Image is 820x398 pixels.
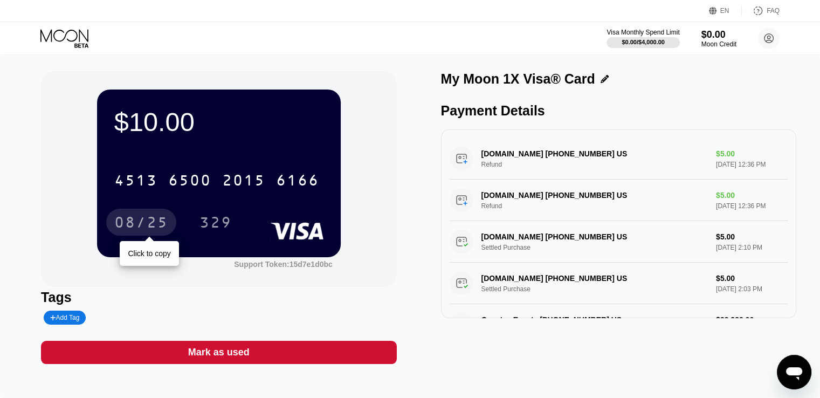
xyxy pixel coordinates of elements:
div: Add Tag [50,314,79,321]
div: Mark as used [41,341,396,364]
div: Support Token:15d7e1d0bc [234,260,333,269]
div: FAQ [742,5,780,16]
div: $0.00 / $4,000.00 [622,39,665,45]
iframe: Button to launch messaging window [777,355,811,389]
div: 2015 [222,173,265,190]
div: 329 [191,209,240,236]
div: $0.00Moon Credit [701,29,736,48]
div: 6166 [276,173,319,190]
div: Payment Details [441,103,796,119]
div: Visa Monthly Spend Limit [607,29,679,36]
div: 08/25 [106,209,176,236]
div: Support Token: 15d7e1d0bc [234,260,333,269]
div: Visa Monthly Spend Limit$0.00/$4,000.00 [607,29,679,48]
div: EN [709,5,742,16]
div: 08/25 [114,215,168,232]
div: Tags [41,290,396,305]
div: $10.00 [114,107,323,137]
div: 4513 [114,173,157,190]
div: Mark as used [188,346,250,359]
div: 329 [199,215,232,232]
div: 6500 [168,173,211,190]
div: FAQ [767,7,780,15]
div: EN [720,7,729,15]
div: My Moon 1X Visa® Card [441,71,595,87]
div: Add Tag [44,311,86,325]
div: Moon Credit [701,40,736,48]
div: Click to copy [128,249,170,258]
div: $0.00 [701,29,736,40]
div: 4513650020156166 [108,167,326,194]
